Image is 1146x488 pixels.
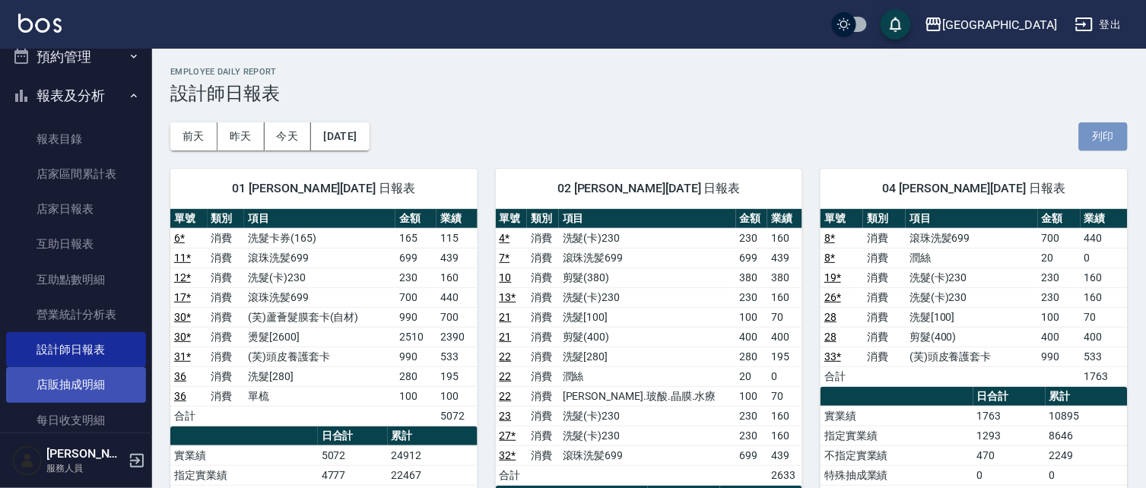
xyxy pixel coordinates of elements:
[973,426,1046,445] td: 1293
[208,366,245,386] td: 消費
[767,426,802,445] td: 160
[821,445,973,465] td: 不指定實業績
[395,386,436,406] td: 100
[244,248,395,268] td: 滾珠洗髪699
[496,209,528,229] th: 單號
[170,209,208,229] th: 單號
[388,426,478,446] th: 累計
[559,268,736,287] td: 剪髮(380)
[6,332,146,367] a: 設計師日報表
[906,347,1038,366] td: (芙)頭皮養護套卡
[318,465,388,485] td: 4777
[244,366,395,386] td: 洗髮[280]
[388,465,478,485] td: 22467
[395,347,436,366] td: 990
[863,228,906,248] td: 消費
[244,386,395,406] td: 單梳
[736,307,768,327] td: 100
[436,209,478,229] th: 業績
[244,209,395,229] th: 項目
[863,327,906,347] td: 消費
[767,366,802,386] td: 0
[559,386,736,406] td: [PERSON_NAME].玻酸.晶膜.水療
[767,307,802,327] td: 70
[1081,347,1128,366] td: 533
[527,287,559,307] td: 消費
[244,327,395,347] td: 燙髮[2600]
[208,327,245,347] td: 消費
[496,465,528,485] td: 合計
[436,327,478,347] td: 2390
[6,403,146,438] a: 每日收支明細
[821,366,863,386] td: 合計
[244,268,395,287] td: 洗髮(卡)230
[767,248,802,268] td: 439
[527,209,559,229] th: 類別
[395,307,436,327] td: 990
[1081,287,1128,307] td: 160
[736,287,768,307] td: 230
[736,327,768,347] td: 400
[559,248,736,268] td: 滾珠洗髪699
[18,14,62,33] img: Logo
[821,209,863,229] th: 單號
[174,390,186,402] a: 36
[559,347,736,366] td: 洗髮[280]
[527,406,559,426] td: 消費
[863,287,906,307] td: 消費
[395,287,436,307] td: 700
[767,465,802,485] td: 2633
[1046,465,1128,485] td: 0
[436,248,478,268] td: 439
[881,9,911,40] button: save
[1079,122,1128,151] button: 列印
[943,15,1057,34] div: [GEOGRAPHIC_DATA]
[244,307,395,327] td: (芙)蘆薈髮膜套卡(自材)
[170,67,1128,77] h2: Employee Daily Report
[906,287,1038,307] td: 洗髮(卡)230
[265,122,312,151] button: 今天
[839,181,1109,196] span: 04 [PERSON_NAME][DATE] 日報表
[388,445,478,465] td: 24912
[500,370,512,382] a: 22
[208,248,245,268] td: 消費
[736,268,768,287] td: 380
[6,37,146,77] button: 預約管理
[821,406,973,426] td: 實業績
[559,209,736,229] th: 項目
[46,446,124,461] h5: [PERSON_NAME]
[767,228,802,248] td: 160
[736,248,768,268] td: 699
[824,311,836,323] a: 28
[1038,248,1081,268] td: 20
[1081,327,1128,347] td: 400
[1046,406,1128,426] td: 10895
[1081,209,1128,229] th: 業績
[1038,209,1081,229] th: 金額
[559,426,736,445] td: 洗髮(卡)230
[1046,426,1128,445] td: 8646
[208,268,245,287] td: 消費
[1081,307,1128,327] td: 70
[395,366,436,386] td: 280
[208,228,245,248] td: 消費
[189,181,459,196] span: 01 [PERSON_NAME][DATE] 日報表
[500,390,512,402] a: 22
[311,122,369,151] button: [DATE]
[973,465,1046,485] td: 0
[527,327,559,347] td: 消費
[514,181,785,196] span: 02 [PERSON_NAME][DATE] 日報表
[821,465,973,485] td: 特殊抽成業績
[436,366,478,386] td: 195
[906,228,1038,248] td: 滾珠洗髪699
[527,248,559,268] td: 消費
[1081,228,1128,248] td: 440
[527,366,559,386] td: 消費
[1038,228,1081,248] td: 700
[767,209,802,229] th: 業績
[170,445,318,465] td: 實業績
[1081,366,1128,386] td: 1763
[767,406,802,426] td: 160
[46,461,124,475] p: 服務人員
[436,307,478,327] td: 700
